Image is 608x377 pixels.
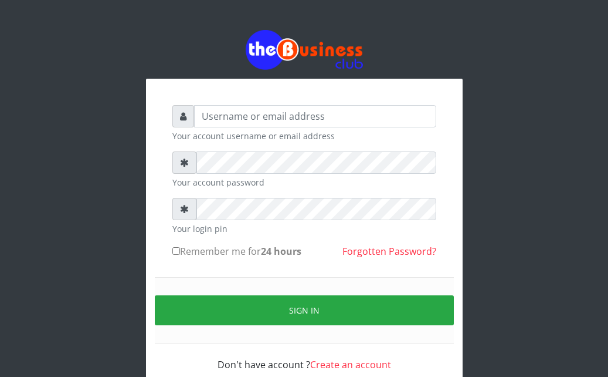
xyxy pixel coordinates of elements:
[261,245,301,258] b: 24 hours
[172,247,180,255] input: Remember me for24 hours
[172,344,436,372] div: Don't have account ?
[172,223,436,235] small: Your login pin
[172,130,436,142] small: Your account username or email address
[342,245,436,258] a: Forgotten Password?
[194,105,436,127] input: Username or email address
[310,358,391,371] a: Create an account
[172,244,301,258] label: Remember me for
[155,295,454,325] button: Sign in
[172,176,436,188] small: Your account password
